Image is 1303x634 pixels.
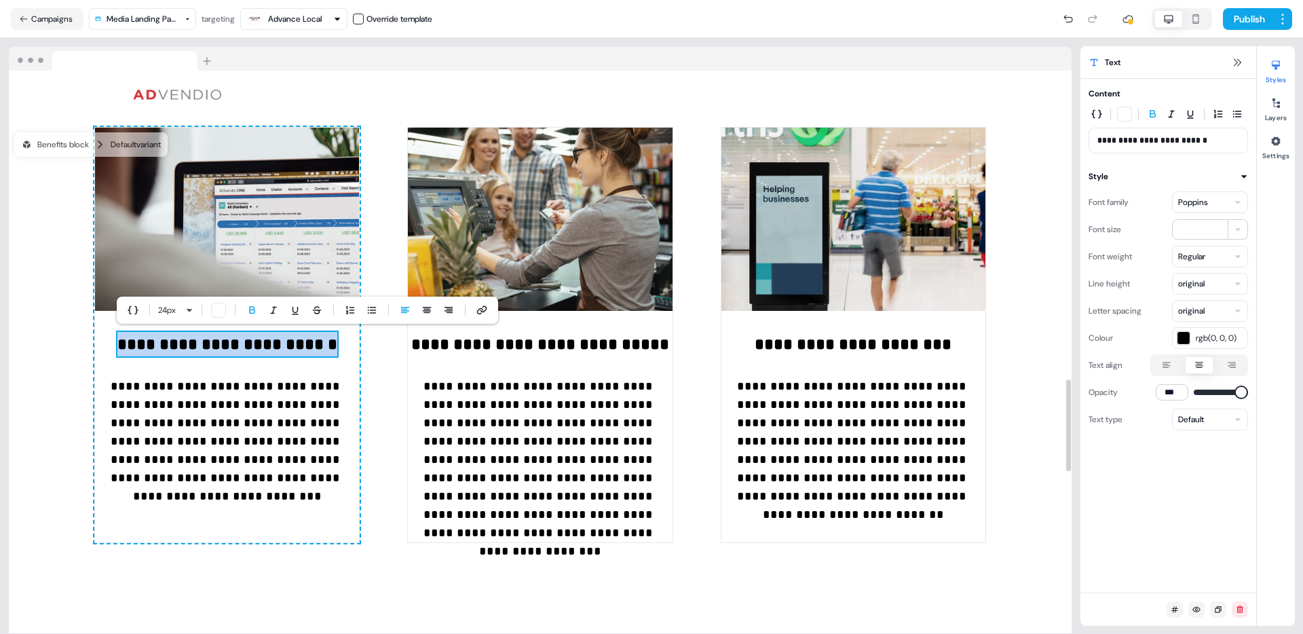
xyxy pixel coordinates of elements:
[5,5,339,295] iframe: Form
[1089,219,1121,240] div: Font size
[721,128,985,311] img: Image
[1178,277,1205,291] div: original
[1257,92,1295,122] button: Layers
[1105,56,1120,69] span: Text
[11,8,83,30] button: Campaigns
[1089,87,1120,100] div: Content
[1089,191,1129,213] div: Font family
[107,12,180,26] div: Media Landing Page_Consideration
[366,12,432,26] div: Override template
[1178,250,1205,263] div: Regular
[95,128,359,311] img: Image
[1257,130,1295,160] button: Settings
[158,303,176,317] span: 24 px
[1089,300,1141,322] div: Letter spacing
[1172,327,1248,349] button: rgb(0, 0, 0)
[1089,170,1108,183] div: Style
[408,128,672,311] img: Image
[1223,8,1273,30] button: Publish
[21,138,89,151] div: Benefits block
[240,8,347,30] button: Advance Local
[9,47,217,71] img: Browser topbar
[1089,273,1130,295] div: Line height
[153,302,185,318] button: 24px
[202,12,235,26] div: targeting
[1089,381,1118,403] div: Opacity
[1089,327,1113,349] div: Colour
[1172,191,1248,213] button: Poppins
[268,12,322,26] div: Advance Local
[1089,246,1132,267] div: Font weight
[1089,170,1248,183] button: Style
[1196,331,1243,345] span: rgb(0, 0, 0)
[1089,409,1122,430] div: Text type
[1257,54,1295,84] button: Styles
[1089,354,1122,376] div: Text align
[1178,304,1205,318] div: original
[1178,413,1204,426] div: Default
[1178,195,1208,209] div: Poppins
[111,138,161,151] div: Default variant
